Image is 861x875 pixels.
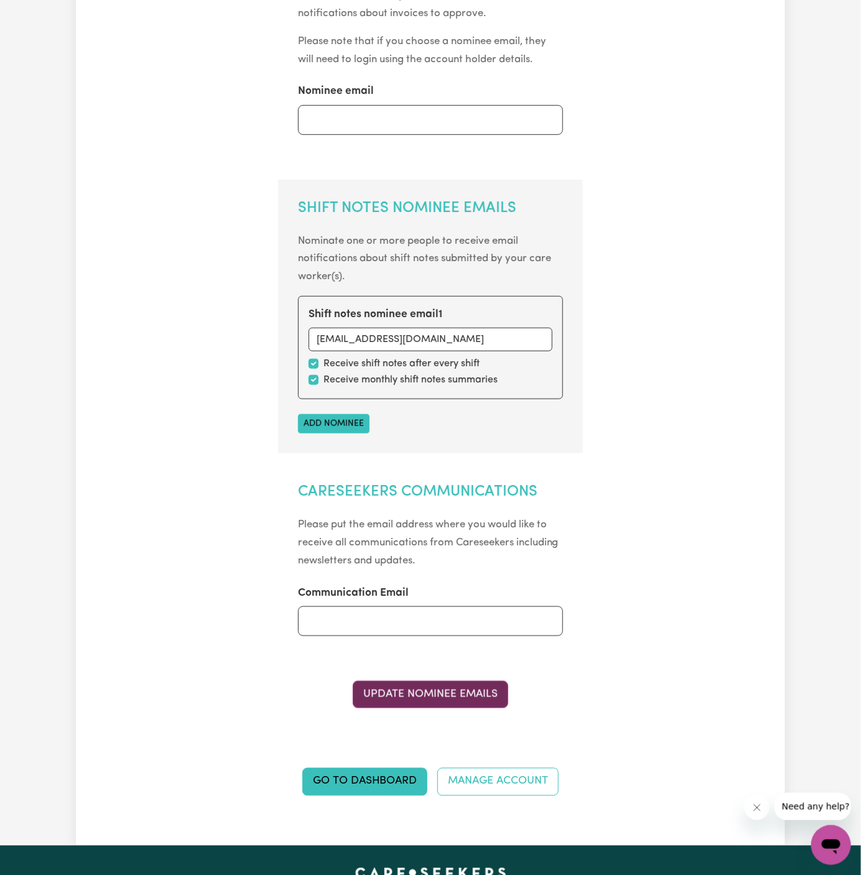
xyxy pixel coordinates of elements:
h2: Shift Notes Nominee Emails [298,200,564,218]
button: Update Nominee Emails [353,681,508,708]
iframe: Message from company [775,793,851,820]
label: Communication Email [298,585,409,601]
button: Add nominee [298,414,370,433]
a: Go to Dashboard [302,768,427,795]
iframe: Button to launch messaging window [811,825,851,865]
h2: Careseekers Communications [298,483,564,501]
small: Please put the email address where you would like to receive all communications from Careseekers ... [298,519,559,566]
label: Nominee email [298,83,374,100]
a: Manage Account [437,768,559,795]
label: Shift notes nominee email 1 [309,307,442,323]
iframe: Close message [745,795,770,820]
label: Receive shift notes after every shift [323,356,480,371]
small: Please note that if you choose a nominee email, they will need to login using the account holder ... [298,36,546,65]
small: Nominate one or more people to receive email notifications about shift notes submitted by your ca... [298,236,551,282]
label: Receive monthly shift notes summaries [323,373,498,387]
